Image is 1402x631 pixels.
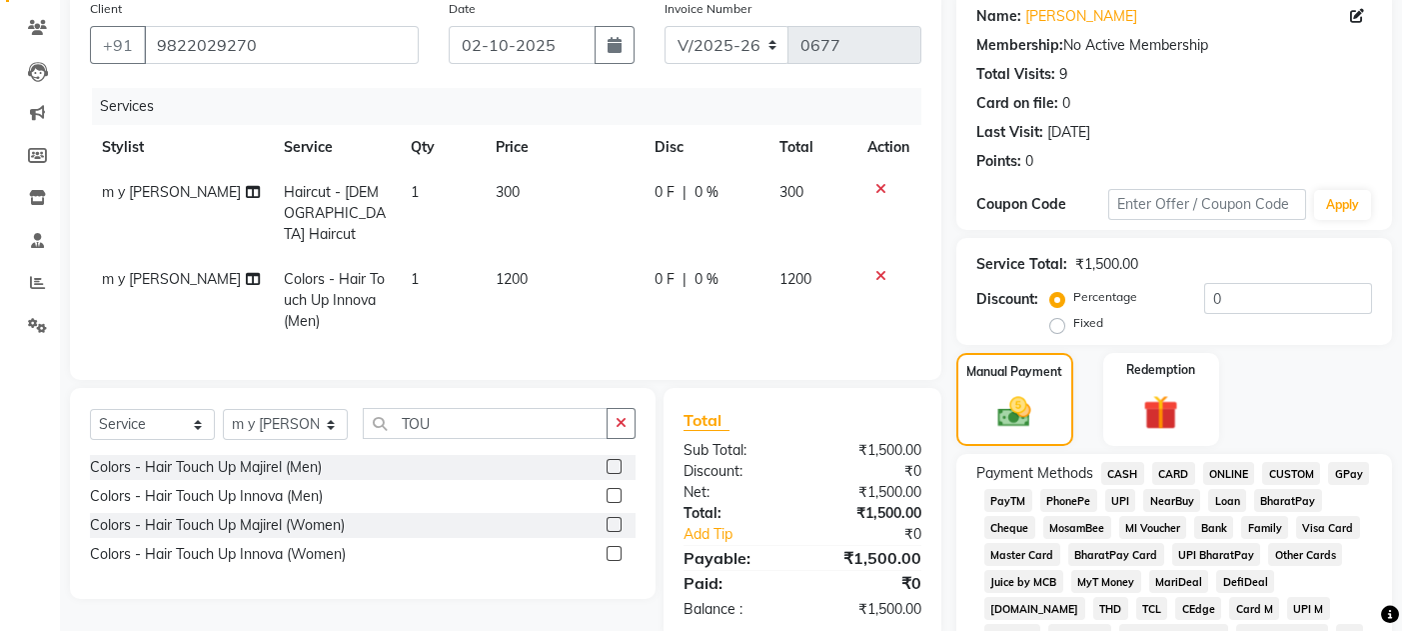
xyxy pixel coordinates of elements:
span: UPI M [1287,597,1330,620]
input: Search or Scan [363,408,608,439]
span: Cheque [984,516,1035,539]
span: CASH [1101,462,1144,485]
div: ₹1,500.00 [802,599,936,620]
div: Paid: [669,571,802,595]
label: Percentage [1073,288,1137,306]
div: Coupon Code [976,194,1108,215]
label: Fixed [1073,314,1103,332]
div: Services [92,88,936,125]
div: ₹0 [802,571,936,595]
span: 1200 [496,270,528,288]
span: m y [PERSON_NAME] [102,183,241,201]
span: ONLINE [1203,462,1255,485]
input: Enter Offer / Coupon Code [1108,189,1306,220]
div: Discount: [669,461,802,482]
th: Service [272,125,400,170]
span: CEdge [1175,597,1221,620]
th: Total [767,125,855,170]
span: 1200 [779,270,811,288]
span: UPI BharatPay [1172,543,1261,566]
span: MosamBee [1043,516,1111,539]
span: DefiDeal [1216,570,1274,593]
span: PhonePe [1040,489,1097,512]
div: Colors - Hair Touch Up Innova (Women) [90,544,346,565]
a: [PERSON_NAME] [1025,6,1137,27]
span: 0 % [695,182,718,203]
span: TCL [1136,597,1168,620]
span: THD [1093,597,1128,620]
div: Name: [976,6,1021,27]
span: 0 F [655,269,675,290]
span: CARD [1152,462,1195,485]
div: ₹1,500.00 [802,546,936,570]
span: BharatPay Card [1068,543,1164,566]
span: 1 [411,270,419,288]
div: Balance : [669,599,802,620]
span: MariDeal [1149,570,1209,593]
th: Disc [643,125,767,170]
div: 9 [1059,64,1067,85]
span: Card M [1229,597,1279,620]
span: NearBuy [1143,489,1200,512]
img: _gift.svg [1132,391,1189,435]
span: CUSTOM [1262,462,1320,485]
span: Visa Card [1296,516,1360,539]
span: | [683,182,687,203]
div: [DATE] [1047,122,1090,143]
span: BharatPay [1254,489,1322,512]
span: 300 [496,183,520,201]
label: Redemption [1126,361,1195,379]
span: 0 % [695,269,718,290]
button: +91 [90,26,146,64]
span: Other Cards [1268,543,1342,566]
th: Price [484,125,643,170]
div: No Active Membership [976,35,1372,56]
div: ₹0 [802,461,936,482]
span: UPI [1105,489,1136,512]
img: _cash.svg [987,393,1041,432]
div: Payable: [669,546,802,570]
span: Family [1241,516,1288,539]
span: MyT Money [1071,570,1141,593]
span: m y [PERSON_NAME] [102,270,241,288]
div: Last Visit: [976,122,1043,143]
label: Manual Payment [966,363,1062,381]
span: Haircut - [DEMOGRAPHIC_DATA] Haircut [284,183,386,243]
div: ₹1,500.00 [1075,254,1138,275]
div: Sub Total: [669,440,802,461]
span: Payment Methods [976,463,1093,484]
span: GPay [1328,462,1369,485]
span: Total [684,410,729,431]
div: Discount: [976,289,1038,310]
span: 1 [411,183,419,201]
button: Apply [1314,190,1371,220]
div: Card on file: [976,93,1058,114]
span: 300 [779,183,803,201]
span: [DOMAIN_NAME] [984,597,1085,620]
div: Net: [669,482,802,503]
div: Colors - Hair Touch Up Majirel (Women) [90,515,345,536]
div: Service Total: [976,254,1067,275]
div: Colors - Hair Touch Up Innova (Men) [90,486,323,507]
span: PayTM [984,489,1032,512]
th: Action [855,125,921,170]
div: ₹1,500.00 [802,440,936,461]
span: Colors - Hair Touch Up Innova (Men) [284,270,385,330]
div: ₹1,500.00 [802,482,936,503]
span: 0 F [655,182,675,203]
input: Search by Name/Mobile/Email/Code [144,26,419,64]
a: Add Tip [669,524,824,545]
span: MI Voucher [1119,516,1187,539]
th: Qty [399,125,484,170]
th: Stylist [90,125,272,170]
div: Points: [976,151,1021,172]
span: Loan [1208,489,1246,512]
div: 0 [1025,151,1033,172]
div: Total: [669,503,802,524]
span: Bank [1194,516,1233,539]
div: ₹1,500.00 [802,503,936,524]
div: Colors - Hair Touch Up Majirel (Men) [90,457,322,478]
span: Master Card [984,543,1060,566]
div: Membership: [976,35,1063,56]
div: ₹0 [824,524,936,545]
